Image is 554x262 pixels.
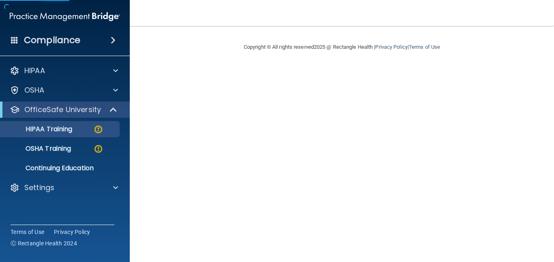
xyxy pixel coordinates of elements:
p: HIPAA Training [5,125,72,133]
a: OfficeSafe University [10,105,118,115]
a: Settings [10,183,118,193]
img: PMB logo [10,9,120,25]
p: HIPAA [24,66,45,76]
a: Terms of Use [11,228,44,236]
p: OSHA [24,85,45,95]
p: Settings [24,183,54,193]
p: OSHA Training [5,145,71,153]
img: warning-circle.0cc9ac19.png [93,124,103,134]
img: warning-circle.0cc9ac19.png [93,144,103,154]
div: Copyright © All rights reserved 2025 @ Rectangle Health | | [194,34,490,60]
p: OfficeSafe University [24,105,101,115]
a: Privacy Policy [375,44,407,50]
a: HIPAA [10,66,118,76]
a: Privacy Policy [54,228,90,236]
span: Ⓒ Rectangle Health 2024 [11,239,77,247]
a: Terms of Use [409,44,440,50]
p: Continuing Education [5,164,116,172]
h4: Compliance [24,35,80,46]
a: OSHA [10,85,118,95]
